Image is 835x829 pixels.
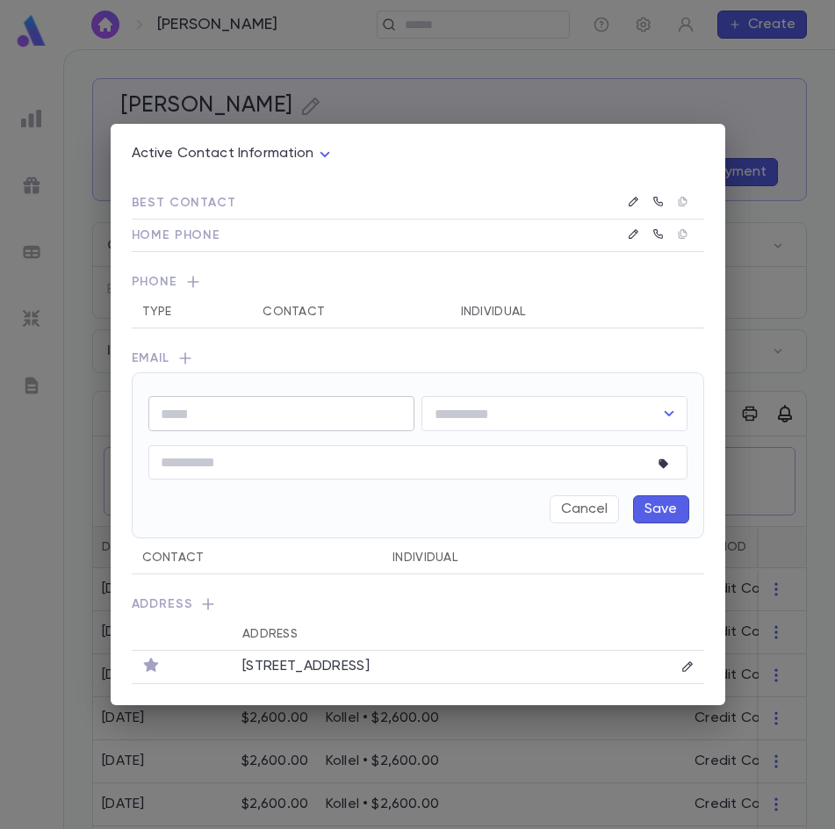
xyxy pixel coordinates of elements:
th: Contact [132,542,383,574]
span: Home Phone [132,229,220,241]
div: Active Contact Information [132,141,335,168]
button: Open [657,401,681,426]
th: Type [132,296,253,328]
button: Save [633,495,689,523]
th: Individual [450,296,654,328]
th: Address [232,618,618,651]
span: Phone [132,273,704,296]
span: Best Contact [132,197,236,209]
th: Individual [382,542,640,574]
span: Email [132,350,704,372]
button: Cancel [550,495,619,523]
span: Active Contact Information [132,147,314,161]
span: Address [132,595,704,618]
th: Contact [252,296,450,328]
td: [STREET_ADDRESS] [232,651,618,684]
